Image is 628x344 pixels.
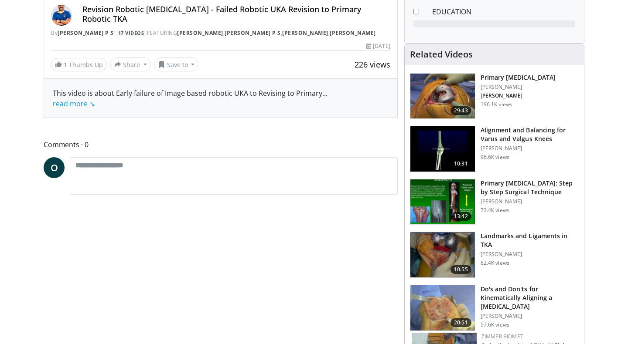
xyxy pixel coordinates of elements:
a: read more ↘ [53,99,95,108]
button: Share [110,57,151,71]
a: 29:43 Primary [MEDICAL_DATA] [PERSON_NAME] [PERSON_NAME] 196.1K views [410,73,579,119]
p: 62.4K views [481,260,509,266]
span: 29:43 [451,106,471,115]
p: [PERSON_NAME] [481,198,579,205]
a: Zimmer Biomet [481,333,523,340]
p: 196.1K views [481,101,512,108]
h3: Primary [MEDICAL_DATA]: Step by Step Surgical Technique [481,179,579,196]
button: Save to [154,57,199,71]
img: 297061_3.png.150x105_q85_crop-smart_upscale.jpg [410,74,475,119]
span: Comments 0 [44,139,398,150]
span: 13:42 [451,212,471,221]
span: 10:31 [451,159,471,168]
span: 1 [64,61,67,69]
a: 13:42 Primary [MEDICAL_DATA]: Step by Step Surgical Technique [PERSON_NAME] 73.4K views [410,179,579,225]
h3: Landmarks and Ligaments in TKA [481,232,579,249]
a: [PERSON_NAME] [177,29,223,37]
div: By FEATURING , , , [51,29,390,37]
p: 57.6K views [481,321,509,328]
img: howell_knee_1.png.150x105_q85_crop-smart_upscale.jpg [410,285,475,331]
p: [PERSON_NAME] [481,84,556,91]
img: 88434a0e-b753-4bdd-ac08-0695542386d5.150x105_q85_crop-smart_upscale.jpg [410,232,475,277]
p: 73.4K views [481,207,509,214]
span: 20:51 [451,318,471,327]
a: 17 Videos [115,30,147,37]
div: [DATE] [366,42,390,50]
a: 10:55 Landmarks and Ligaments in TKA [PERSON_NAME] 62.4K views [410,232,579,278]
a: O [44,157,65,178]
a: 20:51 Do's and Don'ts for Kinematically Aligning a [MEDICAL_DATA] [PERSON_NAME] 57.6K views [410,285,579,331]
h4: Revision Robotic [MEDICAL_DATA] - Failed Robotic UKA Revision to Primary Robotic TKA [82,5,390,24]
h3: Do's and Don'ts for Kinematically Aligning a [MEDICAL_DATA] [481,285,579,311]
span: ... [53,88,328,108]
a: [PERSON_NAME] [330,29,376,37]
a: 1 Thumbs Up [51,58,107,71]
p: [PERSON_NAME] [481,92,556,99]
a: [PERSON_NAME] P S [58,29,114,37]
img: 38523_0000_3.png.150x105_q85_crop-smart_upscale.jpg [410,126,475,172]
span: 10:55 [451,265,471,274]
img: Avatar [51,5,72,26]
div: This video is about Early failure of Image based robotic UKA to Revising to Primary [53,88,389,109]
p: [PERSON_NAME] [481,313,579,320]
a: [PERSON_NAME] P S [225,29,281,37]
p: 96.6K views [481,154,509,161]
span: 226 views [355,59,390,70]
img: oa8B-rsjN5HfbTbX5hMDoxOjB1O5lLKx_1.150x105_q85_crop-smart_upscale.jpg [410,179,475,225]
p: [PERSON_NAME] [481,251,579,258]
a: [PERSON_NAME] [282,29,328,37]
a: 10:31 Alignment and Balancing for Varus and Valgus Knees [PERSON_NAME] 96.6K views [410,126,579,172]
h3: Alignment and Balancing for Varus and Valgus Knees [481,126,579,143]
h4: Related Videos [410,49,473,60]
h3: Primary [MEDICAL_DATA] [481,73,556,82]
dd: EDUCATION [426,7,582,17]
p: [PERSON_NAME] [481,145,579,152]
